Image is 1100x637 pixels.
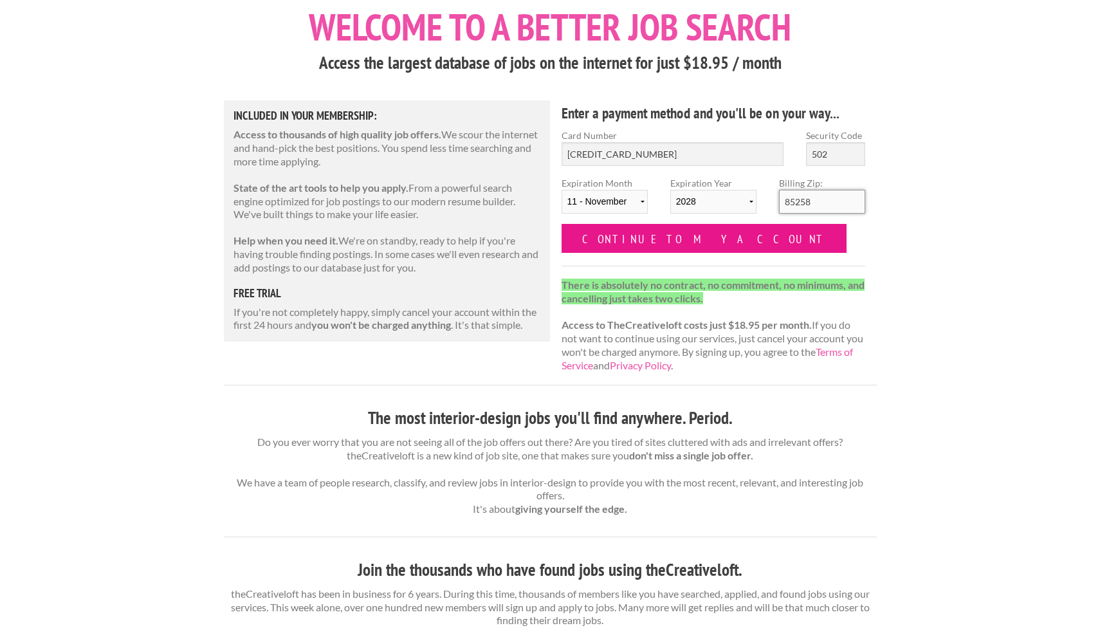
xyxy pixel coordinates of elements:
[224,436,877,516] p: Do you ever worry that you are not seeing all of the job offers out there? Are you tired of sites...
[224,8,877,46] h1: Welcome to a better job search
[562,318,812,331] strong: Access to TheCreativeloft costs just $18.95 per month.
[562,224,847,253] input: Continue to my account
[234,181,541,221] p: From a powerful search engine optimized for job postings to our modern resume builder. We've buil...
[224,51,877,75] h3: Access the largest database of jobs on the internet for just $18.95 / month
[515,503,627,515] strong: giving yourself the edge.
[670,176,756,224] label: Expiration Year
[234,234,541,274] p: We're on standby, ready to help if you're having trouble finding postings. In some cases we'll ev...
[234,306,541,333] p: If you're not completely happy, simply cancel your account within the first 24 hours and . It's t...
[234,128,541,168] p: We scour the internet and hand-pick the best positions. You spend less time searching and more ti...
[562,190,648,214] select: Expiration Month
[806,129,865,142] label: Security Code
[224,406,877,430] h3: The most interior-design jobs you'll find anywhere. Period.
[562,176,648,224] label: Expiration Month
[670,190,756,214] select: Expiration Year
[234,288,541,299] h5: free trial
[234,234,338,246] strong: Help when you need it.
[224,558,877,582] h3: Join the thousands who have found jobs using theCreativeloft.
[562,346,853,371] a: Terms of Service
[562,129,784,142] label: Card Number
[562,279,866,373] p: If you do not want to continue using our services, just cancel your account you won't be charged ...
[311,318,451,331] strong: you won't be charged anything
[610,359,671,371] a: Privacy Policy
[234,181,408,194] strong: State of the art tools to help you apply.
[562,279,865,304] strong: There is absolutely no contract, no commitment, no minimums, and cancelling just takes two clicks.
[234,128,441,140] strong: Access to thousands of high quality job offers.
[629,449,753,461] strong: don't miss a single job offer.
[224,587,877,627] p: theCreativeloft has been in business for 6 years. During this time, thousands of members like you...
[234,110,541,122] h5: Included in Your Membership:
[562,103,866,124] h4: Enter a payment method and you'll be on your way...
[779,176,865,190] label: Billing Zip:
